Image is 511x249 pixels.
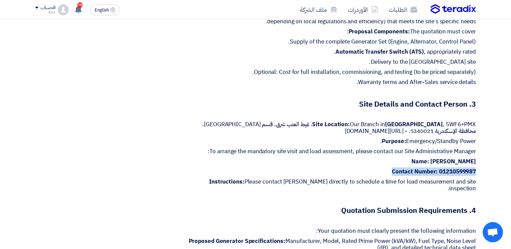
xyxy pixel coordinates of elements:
p: Warranty terms and After-Sales service details. [185,79,476,86]
strong: Site Location: [312,120,350,129]
div: الحساب [41,5,55,11]
p: , appropriately rated. [185,49,476,55]
strong: 01210599987 [439,167,476,176]
div: Amr [35,10,55,14]
div: Open chat [483,222,503,242]
img: profile_test.png [58,4,69,15]
img: Teradix logo [431,4,476,14]
strong: Proposal Components: [348,27,410,36]
p: Delivery to the [GEOGRAPHIC_DATA] site. [185,59,476,65]
strong: Instructions: [209,177,245,186]
p: Based on the load assessment, propose a suitable generator set (Diesel or Gas, depending on local... [185,11,476,25]
strong: Purpose: [382,137,406,145]
p: Your quotation must clearly present the following information: [185,228,476,234]
strong: 3. Site Details and Contact Person [359,99,476,110]
strong: 4. Quotation Submission Requirements [341,205,476,216]
strong: [PERSON_NAME] [430,157,476,166]
p: Emergency/Standby Power. [185,138,476,145]
p: Our Branch in , 5WF6+PMX، غيط العنب شرق، قسم [GEOGRAPHIC_DATA]، محافظة الإسكندرية 5340021. - [URL... [185,121,476,135]
a: ملف الشركة [295,2,342,18]
span: English [95,8,109,12]
button: English [90,4,120,15]
strong: Proposed Generator Specifications: [188,237,285,245]
p: The quotation must cover: [185,28,476,35]
a: الأوردرات [342,2,383,18]
strong: Contact Number: [392,167,438,176]
strong: Automatic Transfer Switch (ATS) [335,48,424,56]
strong: [GEOGRAPHIC_DATA] [385,120,443,129]
p: Supply of the complete Generator Set (Engine, Alternator, Control Panel). [185,38,476,45]
strong: Name: [411,157,429,166]
p: To arrange the mandatory site visit and load assessment, please contact our Site Administrative M... [185,148,476,155]
p: Please contact [PERSON_NAME] directly to schedule a time for load measurement and site inspection. [185,178,476,192]
a: الطلبات [383,2,423,18]
span: 10 [77,2,83,8]
p: Optional: Cost for full installation, commissioning, and testing (to be priced separately). [185,69,476,76]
